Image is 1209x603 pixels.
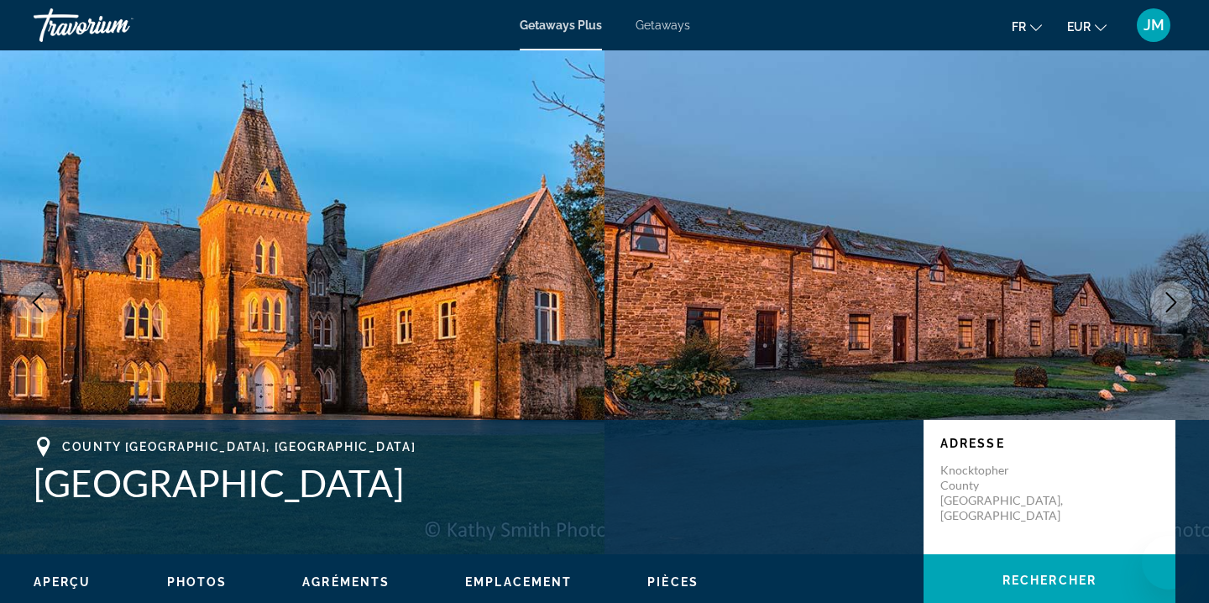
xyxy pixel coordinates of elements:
h1: [GEOGRAPHIC_DATA] [34,461,907,505]
a: Travorium [34,3,201,47]
button: Next image [1150,281,1192,323]
span: Emplacement [465,575,572,589]
button: Change currency [1067,14,1107,39]
button: Aperçu [34,574,92,590]
span: Pièces [647,575,699,589]
button: Previous image [17,281,59,323]
button: Agréments [302,574,390,590]
iframe: Bouton de lancement de la fenêtre de messagerie [1142,536,1196,590]
a: Getaways Plus [520,18,602,32]
span: Rechercher [1002,574,1096,587]
span: EUR [1067,20,1091,34]
span: fr [1012,20,1026,34]
p: Knocktopher County [GEOGRAPHIC_DATA], [GEOGRAPHIC_DATA] [940,463,1075,523]
span: Photos [167,575,228,589]
span: County [GEOGRAPHIC_DATA], [GEOGRAPHIC_DATA] [62,440,416,454]
p: Adresse [940,437,1159,450]
span: Aperçu [34,575,92,589]
span: Agréments [302,575,390,589]
button: Emplacement [465,574,572,590]
button: Change language [1012,14,1042,39]
a: Getaways [636,18,690,32]
button: User Menu [1132,8,1175,43]
button: Photos [167,574,228,590]
button: Pièces [647,574,699,590]
span: JM [1144,17,1165,34]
